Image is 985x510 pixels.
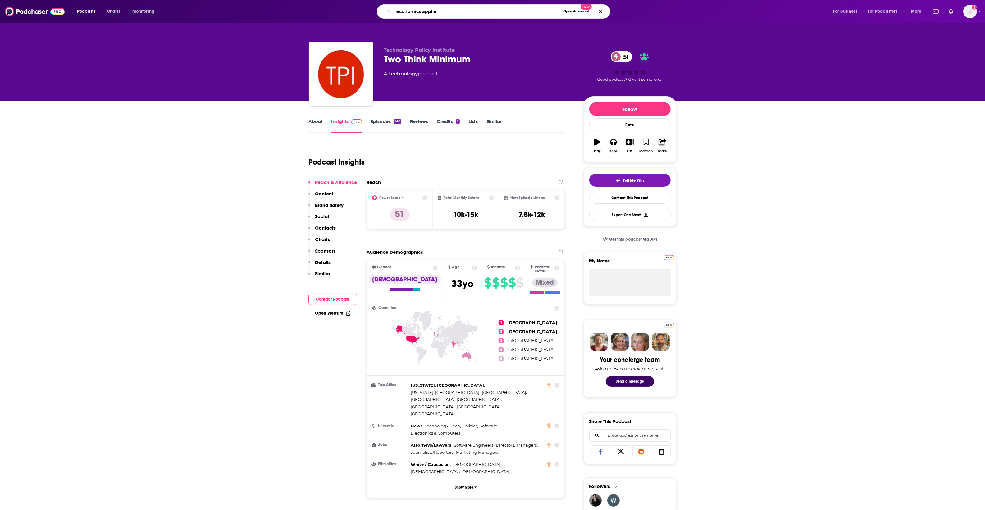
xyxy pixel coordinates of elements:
[411,468,460,475] span: ,
[594,149,600,153] div: Play
[451,423,460,428] span: Tech
[589,418,632,424] h3: Share This Podcast
[589,429,671,442] div: Search followers
[77,7,95,16] span: Podcasts
[595,366,664,371] div: Ask a question or make a request.
[664,255,674,260] img: Podchaser Pro
[868,7,898,16] span: For Podcasters
[379,306,396,310] span: Countries
[583,47,677,86] div: 51Good podcast? Give it some love!
[468,118,478,133] a: Lists
[492,278,499,288] span: $
[425,423,448,428] span: Technology
[411,450,454,455] span: Journalists/Reporters
[371,118,401,133] a: Episodes143
[561,8,592,15] button: Open AdvancedNew
[380,196,404,200] h2: Power Score™
[463,423,477,428] span: Politics
[499,329,504,334] span: 2
[589,174,671,187] button: tell me why sparkleTell Me Why
[315,179,357,185] p: Reach & Audience
[411,396,502,403] span: ,
[310,43,372,105] img: Two Think Minimum
[507,338,555,344] span: [GEOGRAPHIC_DATA]
[411,442,453,449] span: ,
[664,254,674,260] a: Pro website
[972,5,977,10] svg: Add a profile image
[612,445,630,457] a: Share on X/Twitter
[315,236,330,242] p: Charts
[482,390,526,395] span: [GEOGRAPHIC_DATA]
[653,445,671,457] a: Copy Link
[315,213,329,219] p: Social
[411,389,481,396] span: ,
[411,404,501,409] span: [GEOGRAPHIC_DATA], [GEOGRAPHIC_DATA]
[480,423,497,428] span: Software
[864,7,907,16] button: open menu
[491,265,505,269] span: Income
[452,462,500,467] span: [DEMOGRAPHIC_DATA]
[499,320,504,325] span: 1
[611,333,629,351] img: Barbara Profile
[482,389,527,396] span: ,
[907,7,929,16] button: open menu
[452,461,501,468] span: ,
[411,462,450,467] span: White / Caucasian
[411,461,451,468] span: ,
[590,333,608,351] img: Sydney Profile
[367,179,381,185] h2: Reach
[496,443,514,448] span: Directors
[309,157,365,167] h1: Podcast Insights
[308,294,357,305] button: Contact Podcast
[589,209,671,221] button: Export One-Sheet
[411,403,502,410] span: ,
[499,356,504,361] span: 5
[384,47,455,53] span: Technology Policy Institute
[367,249,423,255] h2: Audience Demographics
[394,7,561,16] input: Search podcasts, credits, & more...
[517,443,537,448] span: Managers
[453,210,478,219] h3: 10k-15k
[519,210,545,219] h3: 7.8k-12k
[308,259,331,271] button: Details
[589,258,671,269] label: My Notes
[480,422,498,430] span: ,
[5,6,65,17] img: Podchaser - Follow, Share and Rate Podcasts
[664,323,674,328] img: Podchaser Pro
[595,430,665,441] input: Email address or username...
[411,430,461,435] span: Electronics & Computers
[484,278,491,288] span: $
[308,202,344,214] button: Brand Safety
[507,329,557,335] span: [GEOGRAPHIC_DATA]
[589,118,671,131] div: Rate
[315,225,336,231] p: Contacts
[411,443,452,448] span: Attorneys/Lawyers
[315,259,331,265] p: Details
[631,333,649,351] img: Jules Profile
[589,102,671,116] button: Follow
[507,320,557,326] span: [GEOGRAPHIC_DATA]
[664,322,674,328] a: Pro website
[963,5,977,18] button: Show profile menu
[411,382,485,389] span: ,
[627,149,632,153] div: List
[389,71,418,77] a: Technology
[581,4,592,10] span: New
[451,278,473,290] span: 33 yo
[455,485,473,490] p: Show More
[507,347,555,353] span: [GEOGRAPHIC_DATA]
[638,134,654,157] button: Bookmark
[499,347,504,352] span: 4
[623,178,644,183] span: Tell Me Why
[437,118,460,133] a: Credits2
[411,449,455,456] span: ,
[308,248,336,259] button: Sponsors
[589,134,605,157] button: Play
[315,202,344,208] p: Brand Safety
[829,7,865,16] button: open menu
[315,191,334,197] p: Content
[308,191,334,202] button: Content
[132,7,154,16] span: Monitoring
